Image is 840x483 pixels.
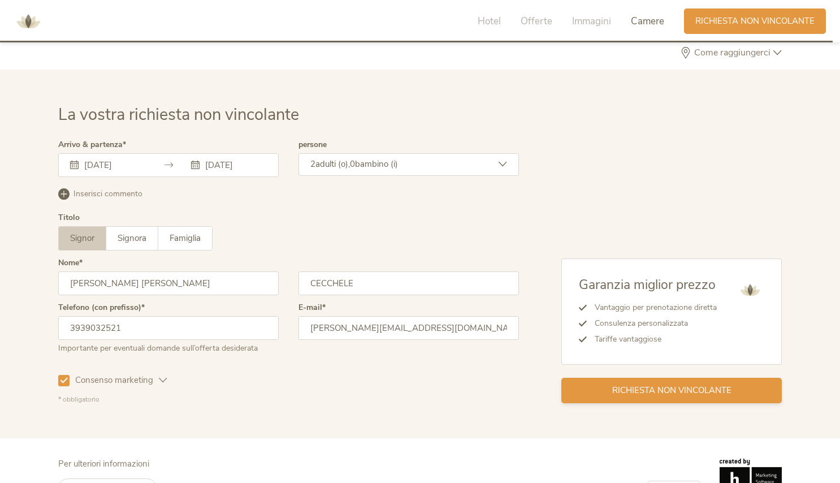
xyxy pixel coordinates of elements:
span: Come raggiungerci [691,48,773,57]
div: Titolo [58,214,80,222]
span: Camere [631,15,664,28]
span: Consenso marketing [70,374,159,386]
label: Telefono (con prefisso) [58,304,145,312]
span: adulti (o), [315,158,350,170]
input: Arrivo [81,159,146,171]
span: 0 [350,158,355,170]
input: Cognome [298,271,519,295]
span: Signora [118,232,146,244]
input: E-mail [298,316,519,340]
span: 2 [310,158,315,170]
span: Per ulteriori informazioni [58,458,149,469]
li: Consulenza personalizzata [587,316,717,331]
span: Richiesta non vincolante [612,385,731,396]
a: AMONTI & LUNARIS Wellnessresort [11,17,45,25]
span: Offerte [521,15,552,28]
input: Telefono (con prefisso) [58,316,279,340]
input: Partenza [202,159,267,171]
label: Arrivo & partenza [58,141,126,149]
span: bambino (i) [355,158,398,170]
label: Nome [58,259,83,267]
div: Importante per eventuali domande sull’offerta desiderata [58,340,279,354]
label: persone [298,141,327,149]
span: Signor [70,232,94,244]
input: Nome [58,271,279,295]
span: Richiesta non vincolante [695,15,815,27]
span: Hotel [478,15,501,28]
span: La vostra richiesta non vincolante [58,103,299,126]
li: Tariffe vantaggiose [587,331,717,347]
span: Immagini [572,15,611,28]
div: * obbligatorio [58,395,519,404]
span: Famiglia [170,232,201,244]
li: Vantaggio per prenotazione diretta [587,300,717,316]
img: AMONTI & LUNARIS Wellnessresort [736,276,764,304]
img: AMONTI & LUNARIS Wellnessresort [11,5,45,38]
span: Inserisci commento [73,188,142,200]
span: Garanzia miglior prezzo [579,276,716,294]
label: E-mail [298,304,326,312]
